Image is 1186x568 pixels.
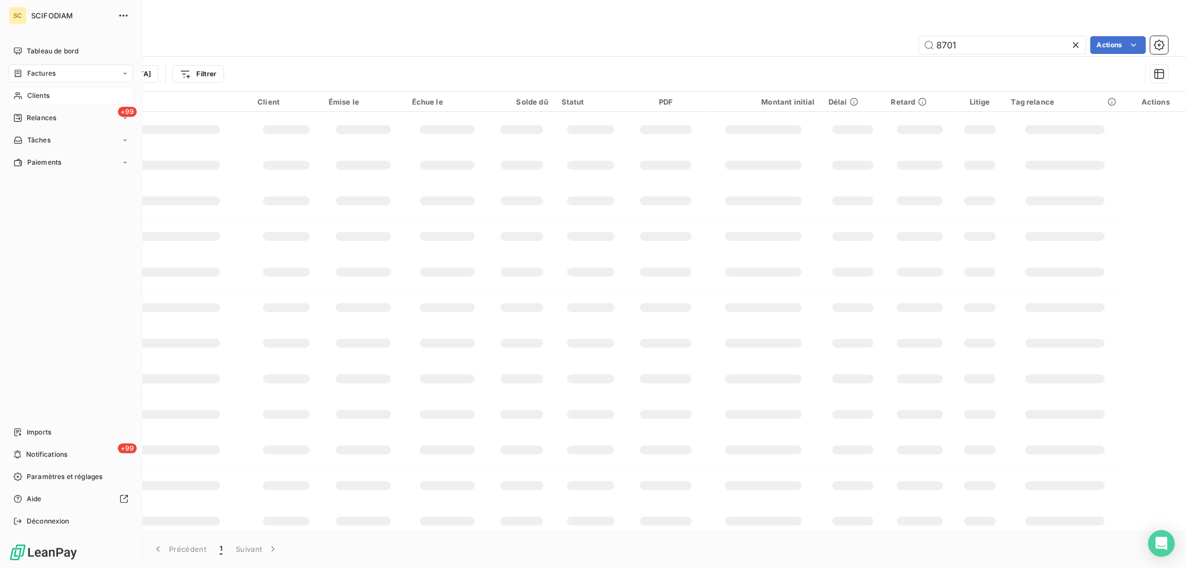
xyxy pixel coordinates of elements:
[229,537,285,561] button: Suivant
[1011,97,1119,106] div: Tag relance
[891,97,949,106] div: Retard
[562,97,620,106] div: Statut
[9,7,27,24] div: SC
[27,472,102,482] span: Paramètres et réglages
[1132,97,1179,106] div: Actions
[919,36,1086,54] input: Rechercher
[27,113,56,123] span: Relances
[633,97,698,106] div: PDF
[27,494,42,504] span: Aide
[412,97,483,106] div: Échue le
[27,68,56,78] span: Factures
[146,537,213,561] button: Précédent
[26,450,67,460] span: Notifications
[172,65,224,83] button: Filtrer
[27,91,49,101] span: Clients
[712,97,815,106] div: Montant initial
[27,46,78,56] span: Tableau de bord
[962,97,998,106] div: Litige
[27,157,61,167] span: Paiements
[257,97,315,106] div: Client
[9,544,78,561] img: Logo LeanPay
[9,490,133,508] a: Aide
[27,516,70,526] span: Déconnexion
[1090,36,1146,54] button: Actions
[27,427,51,437] span: Imports
[496,97,548,106] div: Solde dû
[31,11,111,20] span: SCIFODIAM
[329,97,399,106] div: Émise le
[27,135,51,145] span: Tâches
[118,443,137,453] span: +99
[828,97,878,106] div: Délai
[213,537,229,561] button: 1
[220,544,222,555] span: 1
[118,107,137,117] span: +99
[1148,530,1175,557] div: Open Intercom Messenger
